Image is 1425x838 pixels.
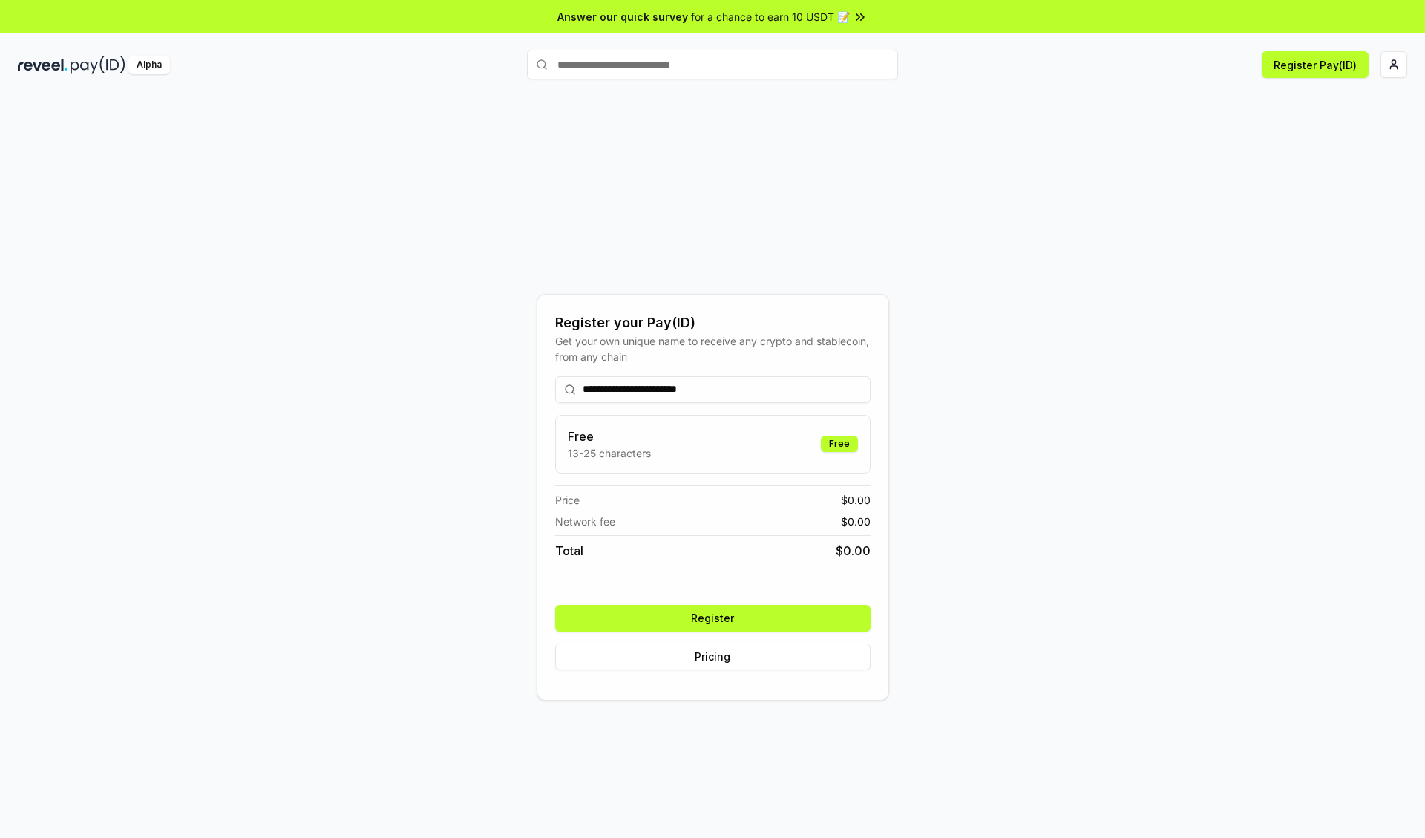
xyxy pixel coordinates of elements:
[555,542,583,560] span: Total
[555,514,615,529] span: Network fee
[821,436,858,452] div: Free
[555,644,871,670] button: Pricing
[568,445,651,461] p: 13-25 characters
[555,492,580,508] span: Price
[128,56,170,74] div: Alpha
[555,333,871,364] div: Get your own unique name to receive any crypto and stablecoin, from any chain
[691,9,850,24] span: for a chance to earn 10 USDT 📝
[1262,51,1369,78] button: Register Pay(ID)
[841,492,871,508] span: $ 0.00
[555,605,871,632] button: Register
[71,56,125,74] img: pay_id
[568,428,651,445] h3: Free
[841,514,871,529] span: $ 0.00
[555,312,871,333] div: Register your Pay(ID)
[836,542,871,560] span: $ 0.00
[18,56,68,74] img: reveel_dark
[557,9,688,24] span: Answer our quick survey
